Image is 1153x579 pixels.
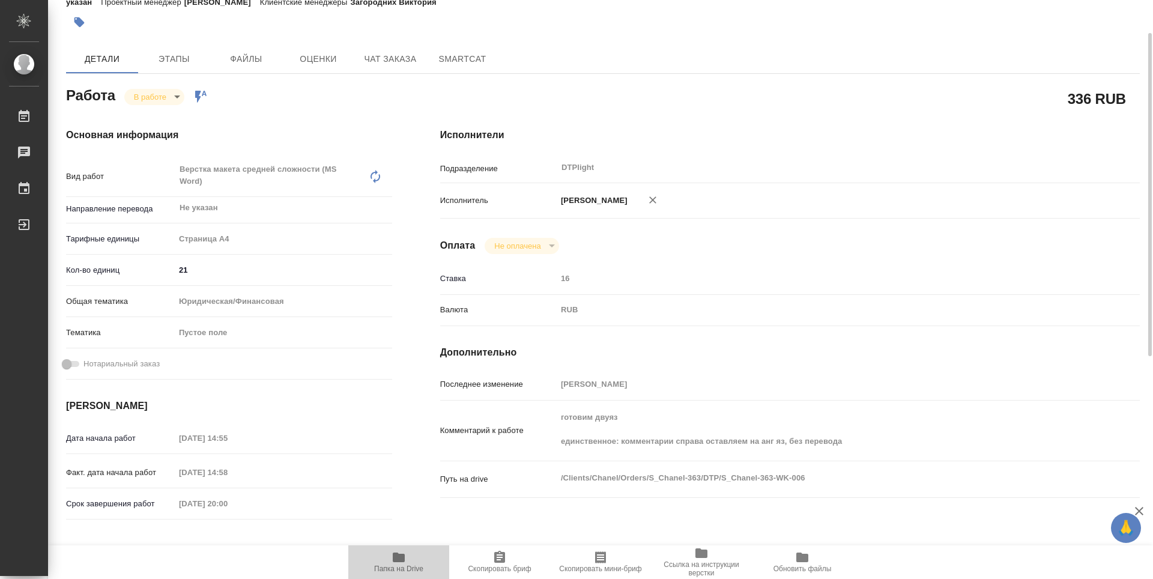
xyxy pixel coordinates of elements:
[374,565,423,573] span: Папка на Drive
[440,238,476,253] h4: Оплата
[485,238,558,254] div: В работе
[66,432,175,444] p: Дата начала работ
[66,327,175,339] p: Тематика
[66,498,175,510] p: Срок завершения работ
[1111,513,1141,543] button: 🙏
[73,52,131,67] span: Детали
[66,171,175,183] p: Вид работ
[440,345,1140,360] h4: Дополнительно
[130,92,170,102] button: В работе
[175,291,392,312] div: Юридическая/Финансовая
[773,565,832,573] span: Обновить файлы
[752,545,853,579] button: Обновить файлы
[175,464,280,481] input: Пустое поле
[440,195,557,207] p: Исполнитель
[362,52,419,67] span: Чат заказа
[66,467,175,479] p: Факт. дата начала работ
[651,545,752,579] button: Ссылка на инструкции верстки
[557,407,1082,452] textarea: готовим двуяз единственное: комментарии справа оставляем на анг яз, без перевода
[175,229,392,249] div: Страница А4
[145,52,203,67] span: Этапы
[1116,515,1136,541] span: 🙏
[434,52,491,67] span: SmartCat
[440,378,557,390] p: Последнее изменение
[348,545,449,579] button: Папка на Drive
[550,545,651,579] button: Скопировать мини-бриф
[66,83,115,105] h2: Работа
[468,565,531,573] span: Скопировать бриф
[66,264,175,276] p: Кол-во единиц
[557,270,1082,287] input: Пустое поле
[175,323,392,343] div: Пустое поле
[557,468,1082,488] textarea: /Clients/Chanel/Orders/S_Chanel-363/DTP/S_Chanel-363-WK-006
[491,241,544,251] button: Не оплачена
[1068,88,1126,109] h2: 336 RUB
[66,233,175,245] p: Тарифные единицы
[557,375,1082,393] input: Пустое поле
[175,495,280,512] input: Пустое поле
[440,128,1140,142] h4: Исполнители
[640,187,666,213] button: Удалить исполнителя
[559,565,641,573] span: Скопировать мини-бриф
[124,89,184,105] div: В работе
[175,541,280,559] input: Пустое поле
[66,9,92,35] button: Добавить тэг
[557,300,1082,320] div: RUB
[440,163,557,175] p: Подразделение
[440,304,557,316] p: Валюта
[440,473,557,485] p: Путь на drive
[289,52,347,67] span: Оценки
[440,273,557,285] p: Ставка
[83,358,160,370] span: Нотариальный заказ
[175,429,280,447] input: Пустое поле
[66,296,175,308] p: Общая тематика
[217,52,275,67] span: Файлы
[557,195,628,207] p: [PERSON_NAME]
[449,545,550,579] button: Скопировать бриф
[66,544,175,556] p: Факт. срок заверш. работ
[66,203,175,215] p: Направление перевода
[658,560,745,577] span: Ссылка на инструкции верстки
[175,261,392,279] input: ✎ Введи что-нибудь
[66,128,392,142] h4: Основная информация
[179,327,378,339] div: Пустое поле
[440,425,557,437] p: Комментарий к работе
[66,399,392,413] h4: [PERSON_NAME]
